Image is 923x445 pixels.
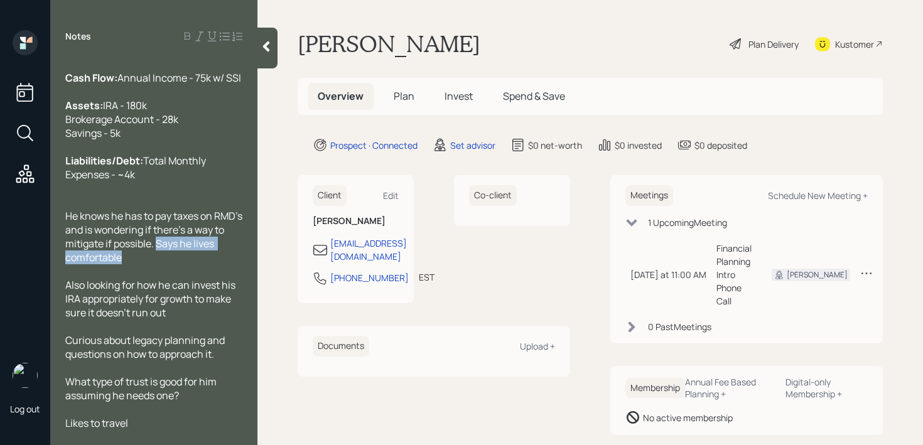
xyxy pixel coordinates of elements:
[65,154,208,181] span: Total Monthly Expenses - ~4k
[65,333,227,361] span: Curious about legacy planning and questions on how to approach it.
[520,340,555,352] div: Upload +
[383,190,399,201] div: Edit
[445,89,473,103] span: Invest
[330,237,407,263] div: [EMAIL_ADDRESS][DOMAIN_NAME]
[13,363,38,388] img: retirable_logo.png
[330,139,418,152] div: Prospect · Connected
[528,139,582,152] div: $0 net-worth
[450,139,495,152] div: Set advisor
[313,216,399,227] h6: [PERSON_NAME]
[694,139,747,152] div: $0 deposited
[65,99,178,140] span: IRA - 180k Brokerage Account - 28k Savings - 5k
[65,71,117,85] span: Cash Flow:
[313,336,369,357] h6: Documents
[318,89,364,103] span: Overview
[313,185,347,206] h6: Client
[65,416,128,430] span: Likes to travel
[685,376,775,400] div: Annual Fee Based Planning +
[330,271,409,284] div: [PHONE_NUMBER]
[785,376,868,400] div: Digital-only Membership +
[643,411,733,424] div: No active membership
[65,30,91,43] label: Notes
[630,268,706,281] div: [DATE] at 11:00 AM
[625,185,673,206] h6: Meetings
[394,89,414,103] span: Plan
[648,320,711,333] div: 0 Past Meeting s
[625,378,685,399] h6: Membership
[503,89,565,103] span: Spend & Save
[748,38,799,51] div: Plan Delivery
[419,271,435,284] div: EST
[117,71,241,85] span: Annual Income - 75k w/ SSI
[787,269,848,281] div: [PERSON_NAME]
[65,99,103,112] span: Assets:
[768,190,868,201] div: Schedule New Meeting +
[469,185,517,206] h6: Co-client
[716,242,752,308] div: Financial Planning Intro Phone Call
[615,139,662,152] div: $0 invested
[65,154,143,168] span: Liabilities/Debt:
[298,30,480,58] h1: [PERSON_NAME]
[10,403,40,415] div: Log out
[65,278,237,319] span: Also looking for how he can invest his IRA appropriately for growth to make sure it doesn't run out
[648,216,727,229] div: 1 Upcoming Meeting
[835,38,874,51] div: Kustomer
[65,375,219,402] span: What type of trust is good for him assuming he needs one?
[65,209,244,264] span: He knows he has to pay taxes on RMD's and is wondering if there's a way to mitigate if possible. ...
